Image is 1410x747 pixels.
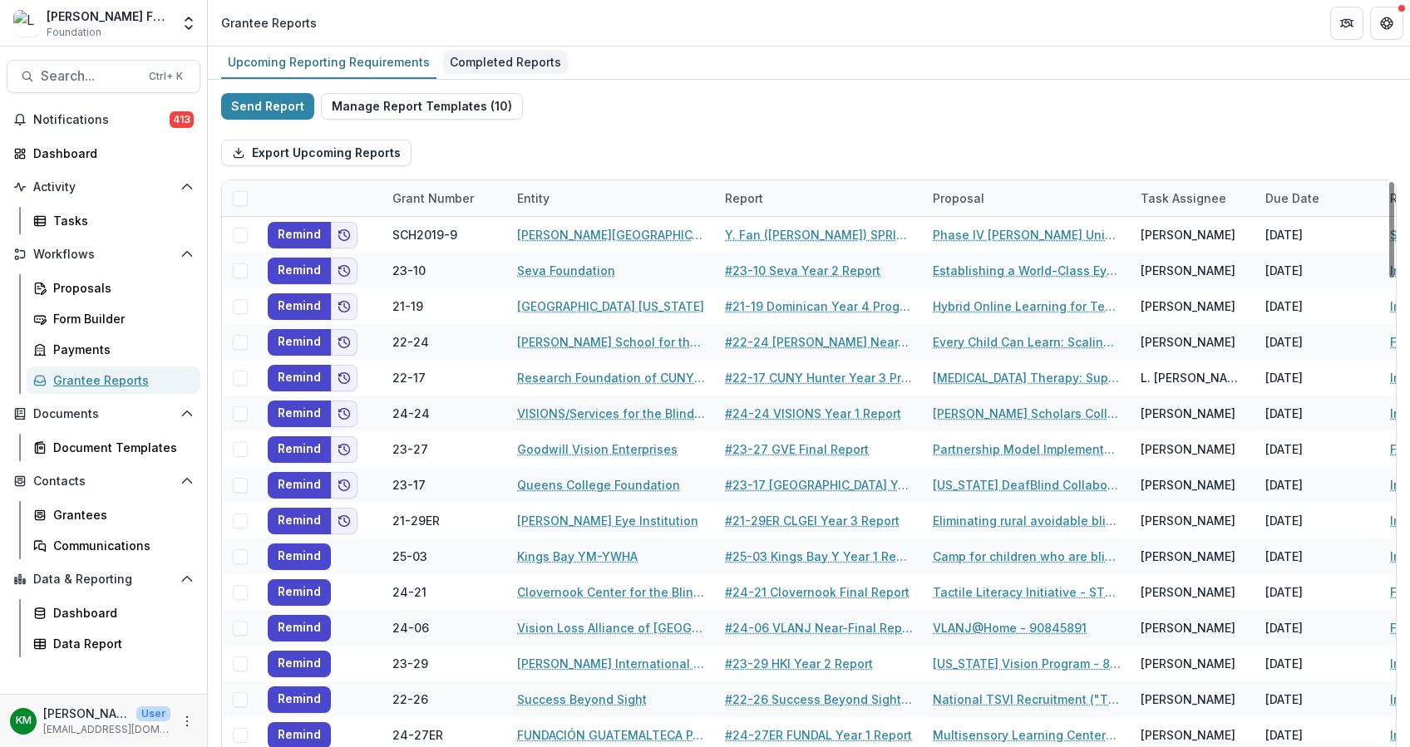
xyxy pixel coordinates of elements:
button: Partners [1330,7,1363,40]
a: #22-17 CUNY Hunter Year 3 Progress Report [725,369,913,386]
div: Payments [53,341,187,358]
div: Due Date [1255,180,1380,216]
a: Goodwill Vision Enterprises [517,440,678,458]
button: Add to friends [331,508,357,534]
div: [PERSON_NAME] [1141,726,1235,744]
span: 413 [170,111,194,128]
div: 24-21 [392,583,426,601]
div: Report [715,180,923,216]
div: [DATE] [1255,467,1380,503]
div: 23-27 [392,440,428,458]
a: Form Builder [27,305,200,332]
button: Add to friends [331,436,357,463]
button: More [177,711,197,731]
div: 24-24 [392,405,430,422]
button: Add to friends [331,222,357,248]
div: 22-26 [392,690,428,708]
a: #21-19 Dominican Year 4 Progress Report [725,297,913,315]
span: Notifications [33,113,170,127]
button: Add to friends [331,401,357,427]
a: [US_STATE] DeafBlind Collaborative - 88733939 [933,476,1121,494]
span: Contacts [33,474,174,489]
div: [DATE] [1255,646,1380,681]
div: [PERSON_NAME] [1141,333,1235,351]
div: [PERSON_NAME] [1141,405,1235,422]
button: Remind [268,508,331,534]
button: Remind [268,615,331,641]
span: Data & Reporting [33,573,174,587]
div: 21-29ER [392,512,440,529]
div: 23-17 [392,476,426,494]
a: Communications [27,532,200,559]
div: [DATE] [1255,610,1380,646]
div: [PERSON_NAME] [1141,297,1235,315]
div: Grant Number [382,180,507,216]
a: #24-06 VLANJ Near-Final Report [725,619,913,636]
div: [PERSON_NAME] [1141,476,1235,494]
button: Add to friends [331,472,357,499]
a: Payments [27,336,200,363]
a: Seva Foundation [517,262,615,279]
a: #22-24 [PERSON_NAME] Near-Final Report [725,333,913,351]
div: Communications [53,537,187,554]
button: Remind [268,579,331,606]
a: [PERSON_NAME][GEOGRAPHIC_DATA] [517,226,705,243]
a: Success Beyond Sight [517,690,647,708]
a: #25-03 Kings Bay Y Year 1 Report [725,548,913,565]
a: Research Foundation of CUNY on behalf of Hunter College of CUNY [517,369,705,386]
button: Add to friends [331,365,357,391]
button: Export Upcoming Reports [221,140,412,166]
a: [PERSON_NAME] Scholars College to Career Program [933,405,1121,422]
a: #24-21 Clovernook Final Report [725,583,910,601]
div: 23-10 [392,262,426,279]
div: [DATE] [1255,288,1380,324]
span: Activity [33,180,174,194]
div: Grant Number [382,189,484,207]
div: Task Assignee [1131,189,1236,207]
div: [DATE] [1255,538,1380,574]
a: Completed Reports [443,47,568,79]
a: #23-10 Seva Year 2 Report [725,262,880,279]
span: Workflows [33,248,174,262]
a: Every Child Can Learn: Scaling Up Systemic Change for Children with Disabilities and Visual Impai... [933,333,1121,351]
a: Document Templates [27,434,200,461]
div: 22-24 [392,333,429,351]
div: [DATE] [1255,396,1380,431]
button: Add to friends [331,293,357,320]
button: Remind [268,651,331,677]
div: 23-29 [392,655,428,672]
div: [DATE] [1255,324,1380,360]
a: Clovernook Center for the Blind and Visually Impaired [517,583,705,601]
div: [PERSON_NAME] [1141,440,1235,458]
div: [PERSON_NAME] [1141,583,1235,601]
button: Remind [268,293,331,320]
div: Document Templates [53,439,187,456]
div: Completed Reports [443,50,568,74]
a: Upcoming Reporting Requirements [221,47,436,79]
div: [DATE] [1255,503,1380,538]
div: 24-27ER [392,726,443,744]
div: Proposals [53,279,187,297]
a: #23-17 [GEOGRAPHIC_DATA] Year 2 Report [725,476,913,494]
div: [PERSON_NAME] [1141,619,1235,636]
a: Dashboard [7,140,200,167]
a: [US_STATE] Vision Program - 89246245 [933,655,1121,672]
div: [PERSON_NAME] [1141,262,1235,279]
a: [PERSON_NAME] Eye Institution [517,512,698,529]
div: Grantee Reports [53,371,187,389]
nav: breadcrumb [214,11,323,35]
button: Search... [7,60,200,93]
button: Send Report [221,93,314,120]
button: Notifications413 [7,106,200,133]
div: Data Report [53,635,187,652]
div: Entity [507,180,715,216]
div: SCH2019-9 [392,226,457,243]
button: Remind [268,365,331,391]
a: Eliminating rural avoidable blindness backlog during [MEDICAL_DATA] pandemic in western [GEOGRAPH... [933,512,1121,529]
a: Queens College Foundation [517,476,680,494]
a: Tactile Literacy Initiative - STEM Kits [933,583,1121,601]
a: Establishing a World-Class Eye Care Training and Learning Center in [GEOGRAPHIC_DATA] - 87560551 [933,262,1121,279]
a: Data Report [27,630,200,657]
a: Dashboard [27,599,200,627]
